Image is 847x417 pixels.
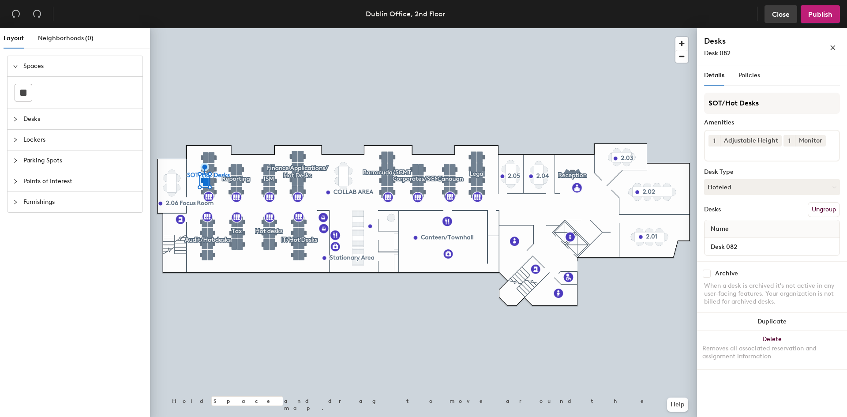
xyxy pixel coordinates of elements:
[713,136,716,146] span: 1
[23,171,137,192] span: Points of Interest
[13,137,18,143] span: collapsed
[23,130,137,150] span: Lockers
[783,135,795,147] button: 1
[704,206,721,213] div: Desks
[667,398,688,412] button: Help
[697,313,847,331] button: Duplicate
[23,192,137,212] span: Furnishings
[13,199,18,205] span: collapsed
[23,56,137,76] span: Spaces
[708,135,720,147] button: 1
[11,9,20,18] span: undo
[715,270,738,277] div: Archive
[788,136,791,146] span: 1
[706,240,838,253] input: Unnamed desk
[23,150,137,171] span: Parking Spots
[808,10,832,19] span: Publish
[704,119,840,126] div: Amenities
[704,282,840,306] div: When a desk is archived it's not active in any user-facing features. Your organization is not bil...
[706,221,733,237] span: Name
[704,35,801,47] h4: Desks
[772,10,790,19] span: Close
[13,116,18,122] span: collapsed
[801,5,840,23] button: Publish
[795,135,826,147] div: Monitor
[830,45,836,51] span: close
[13,158,18,163] span: collapsed
[38,34,94,42] span: Neighborhoods (0)
[366,8,445,19] div: Dublin Office, 2nd Floor
[808,202,840,217] button: Ungroup
[704,71,724,79] span: Details
[13,64,18,69] span: expanded
[765,5,797,23] button: Close
[704,169,840,176] div: Desk Type
[7,5,25,23] button: Undo (⌘ + Z)
[13,179,18,184] span: collapsed
[702,345,842,361] div: Removes all associated reservation and assignment information
[697,331,847,369] button: DeleteRemoves all associated reservation and assignment information
[23,109,137,129] span: Desks
[738,71,760,79] span: Policies
[4,34,24,42] span: Layout
[704,179,840,195] button: Hoteled
[720,135,782,147] div: Adjustable Height
[28,5,46,23] button: Redo (⌘ + ⇧ + Z)
[704,49,731,57] span: Desk 082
